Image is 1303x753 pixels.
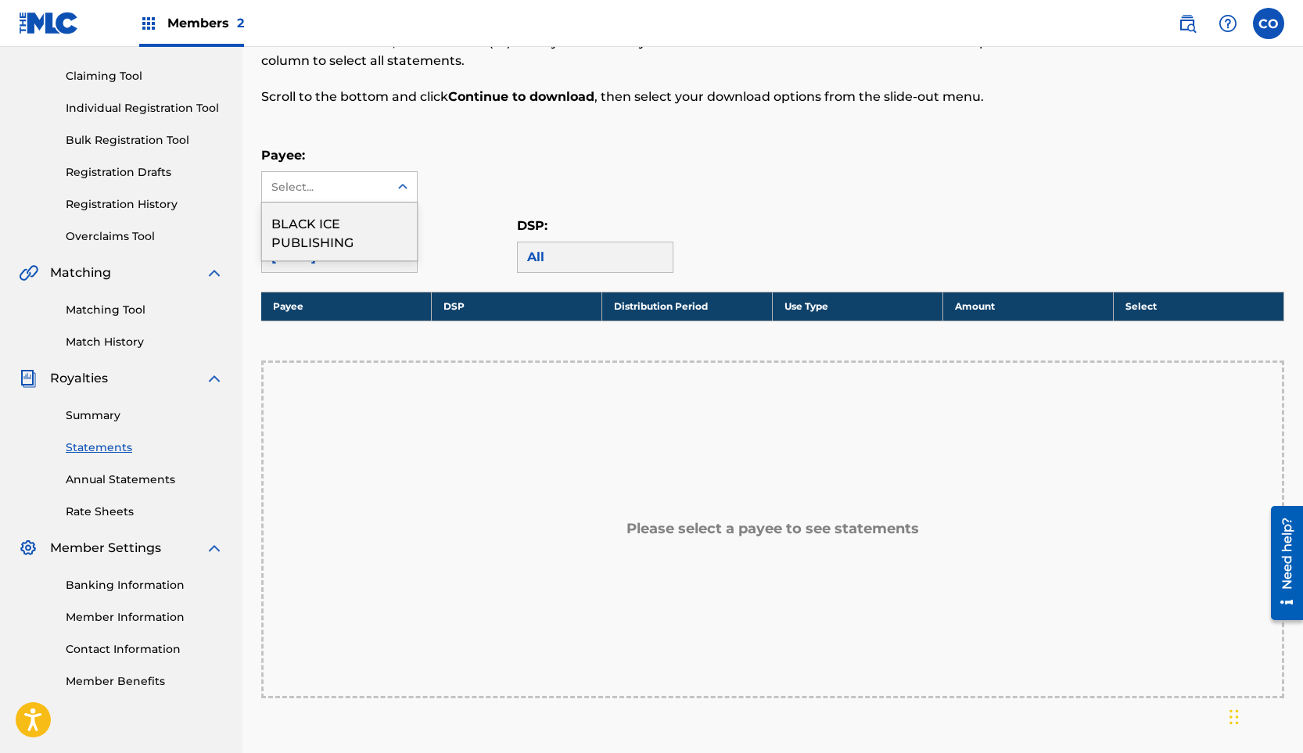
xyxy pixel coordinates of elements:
span: 2 [237,16,244,30]
a: Registration History [66,196,224,213]
span: Members [167,14,244,32]
h5: Please select a payee to see statements [626,520,919,538]
img: expand [205,369,224,388]
a: Overclaims Tool [66,228,224,245]
a: Annual Statements [66,472,224,488]
label: Payee: [261,148,305,163]
a: Member Benefits [66,673,224,690]
div: Drag [1229,694,1239,740]
iframe: Chat Widget [1225,678,1303,753]
span: Matching [50,264,111,282]
img: MLC Logo [19,12,79,34]
a: Match History [66,334,224,350]
span: Member Settings [50,539,161,558]
a: Member Information [66,609,224,626]
img: Royalties [19,369,38,388]
span: Royalties [50,369,108,388]
div: Help [1212,8,1244,39]
a: Contact Information [66,641,224,658]
label: DSP: [517,218,547,233]
th: DSP [432,292,602,321]
img: Member Settings [19,539,38,558]
p: Scroll to the bottom and click , then select your download options from the slide-out menu. [261,88,1049,106]
th: Amount [943,292,1114,321]
th: Payee [261,292,432,321]
strong: Continue to download [448,89,594,104]
img: Top Rightsholders [139,14,158,33]
a: Banking Information [66,577,224,593]
div: Select... [271,179,378,195]
div: BLACK ICE PUBLISHING [262,203,417,260]
th: Distribution Period [602,292,773,321]
a: Statements [66,439,224,456]
a: Matching Tool [66,302,224,318]
a: Claiming Tool [66,68,224,84]
iframe: Resource Center [1259,499,1303,628]
a: Bulk Registration Tool [66,132,224,149]
th: Use Type [773,292,943,321]
img: expand [205,264,224,282]
a: Rate Sheets [66,504,224,520]
a: Registration Drafts [66,164,224,181]
img: expand [205,539,224,558]
th: Select [1114,292,1284,321]
img: help [1219,14,1237,33]
img: search [1178,14,1197,33]
img: Matching [19,264,38,282]
a: Public Search [1172,8,1203,39]
a: Individual Registration Tool [66,100,224,117]
a: Summary [66,407,224,424]
div: User Menu [1253,8,1284,39]
p: In the Select column, check the box(es) for any statements you would like to download or click at... [261,33,1049,70]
